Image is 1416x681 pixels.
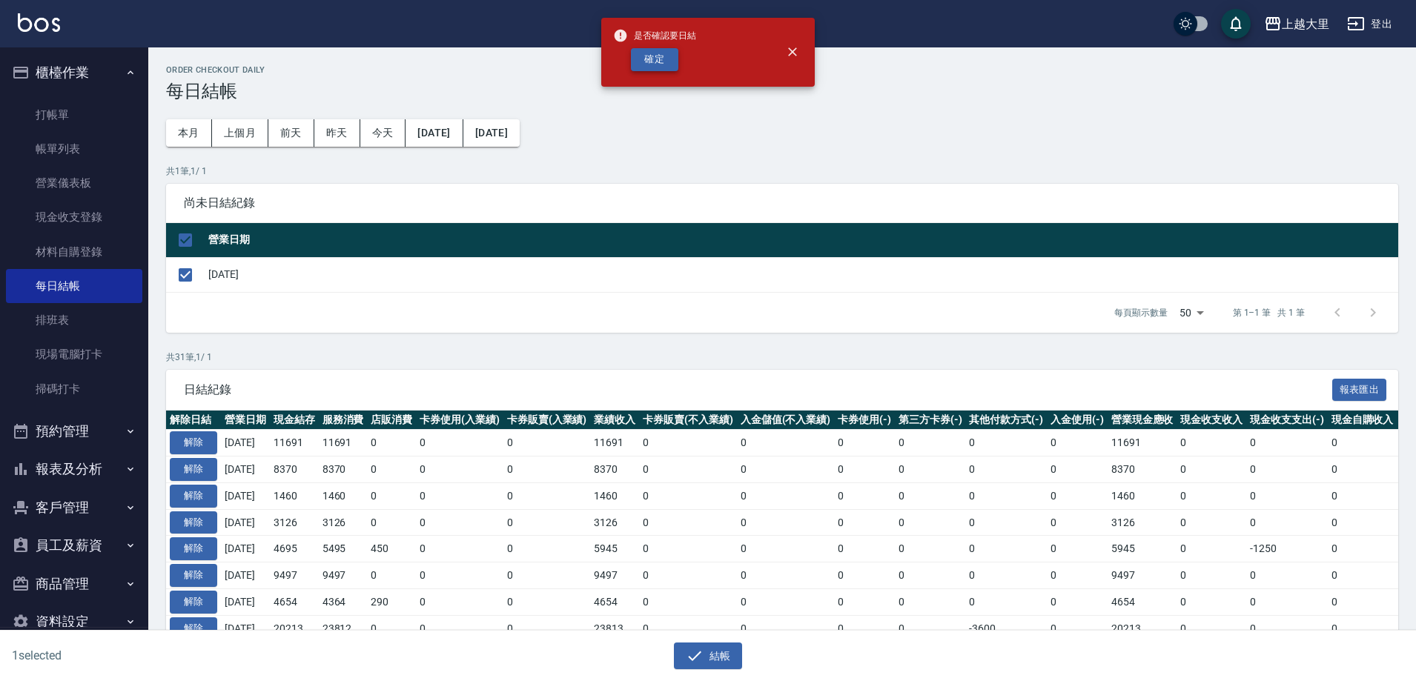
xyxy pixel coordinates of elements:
[834,456,895,483] td: 0
[1047,411,1108,430] th: 入金使用(-)
[639,588,737,615] td: 0
[367,615,416,642] td: 0
[1177,430,1246,456] td: 0
[270,615,319,642] td: 20213
[503,509,591,536] td: 0
[1328,482,1397,509] td: 0
[895,588,966,615] td: 0
[416,588,503,615] td: 0
[6,235,142,269] a: 材料自購登錄
[319,456,368,483] td: 8370
[221,456,270,483] td: [DATE]
[406,119,463,147] button: [DATE]
[416,562,503,589] td: 0
[314,119,360,147] button: 昨天
[416,456,503,483] td: 0
[1108,588,1177,615] td: 4654
[1282,15,1329,33] div: 上越大里
[268,119,314,147] button: 前天
[166,81,1398,102] h3: 每日結帳
[1108,509,1177,536] td: 3126
[503,536,591,562] td: 0
[1174,293,1209,333] div: 50
[6,488,142,527] button: 客戶管理
[639,615,737,642] td: 0
[613,28,696,43] span: 是否確認要日結
[590,536,639,562] td: 5945
[1246,536,1328,562] td: -1250
[965,456,1047,483] td: 0
[674,642,743,670] button: 結帳
[895,456,966,483] td: 0
[360,119,406,147] button: 今天
[737,456,835,483] td: 0
[965,615,1047,642] td: -3600
[6,450,142,488] button: 報表及分析
[367,430,416,456] td: 0
[319,615,368,642] td: 23812
[6,166,142,200] a: 營業儀表板
[639,536,737,562] td: 0
[590,509,639,536] td: 3126
[319,430,368,456] td: 11691
[590,615,639,642] td: 23813
[6,337,142,371] a: 現場電腦打卡
[737,430,835,456] td: 0
[367,536,416,562] td: 450
[6,53,142,92] button: 櫃檯作業
[590,430,639,456] td: 11691
[170,431,217,454] button: 解除
[503,482,591,509] td: 0
[965,509,1047,536] td: 0
[6,372,142,406] a: 掃碼打卡
[270,456,319,483] td: 8370
[1047,430,1108,456] td: 0
[6,200,142,234] a: 現金收支登錄
[834,509,895,536] td: 0
[166,119,212,147] button: 本月
[1246,615,1328,642] td: 0
[1332,379,1387,402] button: 報表匯出
[1328,588,1397,615] td: 0
[1258,9,1335,39] button: 上越大里
[965,588,1047,615] td: 0
[1233,306,1305,319] p: 第 1–1 筆 共 1 筆
[965,536,1047,562] td: 0
[319,536,368,562] td: 5495
[834,482,895,509] td: 0
[270,430,319,456] td: 11691
[170,537,217,560] button: 解除
[170,564,217,587] button: 解除
[367,588,416,615] td: 290
[6,98,142,132] a: 打帳單
[416,536,503,562] td: 0
[319,562,368,589] td: 9497
[270,562,319,589] td: 9497
[212,119,268,147] button: 上個月
[834,615,895,642] td: 0
[221,615,270,642] td: [DATE]
[834,562,895,589] td: 0
[205,223,1398,258] th: 營業日期
[6,269,142,303] a: 每日結帳
[1177,509,1246,536] td: 0
[1328,615,1397,642] td: 0
[166,165,1398,178] p: 共 1 筆, 1 / 1
[503,411,591,430] th: 卡券販賣(入業績)
[895,482,966,509] td: 0
[170,485,217,508] button: 解除
[1246,411,1328,430] th: 現金收支支出(-)
[1108,430,1177,456] td: 11691
[1114,306,1168,319] p: 每頁顯示數量
[367,482,416,509] td: 0
[590,411,639,430] th: 業績收入
[416,482,503,509] td: 0
[6,602,142,641] button: 資料設定
[1246,509,1328,536] td: 0
[319,482,368,509] td: 1460
[12,646,351,665] h6: 1 selected
[319,411,368,430] th: 服務消費
[1177,536,1246,562] td: 0
[503,615,591,642] td: 0
[965,430,1047,456] td: 0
